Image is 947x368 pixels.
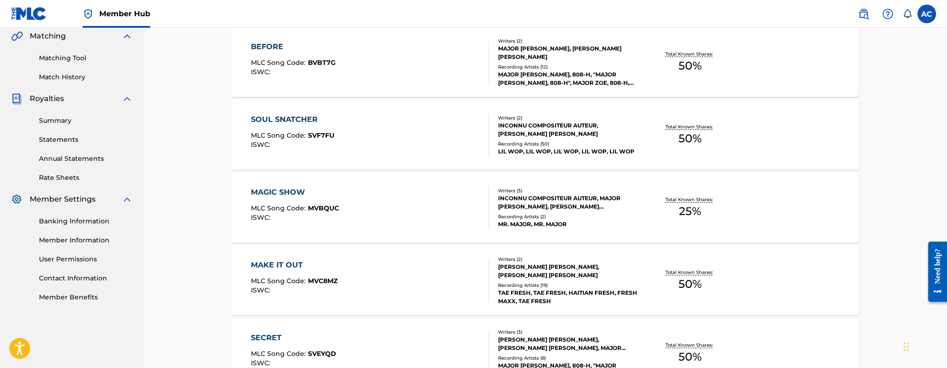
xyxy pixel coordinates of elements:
div: MR. MAJOR, MR. MAJOR [498,220,638,228]
a: Statements [39,135,133,145]
span: 25 % [679,203,701,220]
div: SECRET [251,332,336,343]
p: Total Known Shares: [665,342,715,349]
span: Royalties [30,93,64,104]
div: Recording Artists ( 50 ) [498,140,638,147]
a: Annual Statements [39,154,133,164]
div: INCONNU COMPOSITEUR AUTEUR, MAJOR [PERSON_NAME], [PERSON_NAME] [PERSON_NAME] [498,194,638,211]
div: BEFORE [251,41,336,52]
p: Total Known Shares: [665,51,715,57]
a: User Permissions [39,254,133,264]
div: INCONNU COMPOSITEUR AUTEUR, [PERSON_NAME] [PERSON_NAME] [498,121,638,138]
div: Help [878,5,897,23]
a: Match History [39,72,133,82]
a: MAKE IT OUTMLC Song Code:MVC8MZISWC:Writers (2)[PERSON_NAME] [PERSON_NAME], [PERSON_NAME] [PERSON... [232,246,859,315]
a: MAGIC SHOWMLC Song Code:MVBQUCISWC:Writers (3)INCONNU COMPOSITEUR AUTEUR, MAJOR [PERSON_NAME], [P... [232,173,859,242]
div: Recording Artists ( 2 ) [498,213,638,220]
span: ISWC : [251,286,273,294]
span: MLC Song Code : [251,349,308,358]
div: MAJOR [PERSON_NAME], 808-H, "MAJOR [PERSON_NAME], 808-H", MAJOR ZOE, 808-H, MAJOR ZOE & 808-H, MA... [498,70,638,87]
div: Writers ( 3 ) [498,187,638,194]
div: Recording Artists ( 8 ) [498,355,638,362]
div: Notifications [902,9,912,19]
div: SOUL SNATCHER [251,114,334,125]
div: Writers ( 3 ) [498,329,638,336]
span: 50 % [678,276,702,292]
a: SOUL SNATCHERMLC Song Code:SVF7FUISWC:Writers (2)INCONNU COMPOSITEUR AUTEUR, [PERSON_NAME] [PERSO... [232,100,859,170]
img: expand [122,31,133,42]
span: 50 % [678,57,702,74]
span: MLC Song Code : [251,131,308,140]
iframe: Resource Center [921,235,947,309]
span: MVBQUC [308,204,339,212]
span: ISWC : [251,68,273,76]
div: Writers ( 2 ) [498,114,638,121]
img: help [882,8,893,19]
span: BVBT7G [308,58,336,67]
a: Banking Information [39,216,133,226]
a: Contact Information [39,273,133,283]
img: Top Rightsholder [83,8,94,19]
iframe: Chat Widget [901,324,947,368]
span: SVF7FU [308,131,334,140]
div: LIL WOP, LIL WOP, LIL WOP, LIL WOP, LIL WOP [498,147,638,156]
img: search [858,8,869,19]
div: Recording Artists ( 12 ) [498,63,638,70]
div: Drag [903,333,909,361]
img: Matching [11,31,23,42]
span: ISWC : [251,140,273,149]
div: TAE FRESH, TAE FRESH, HAITIAN FRESH, FRESH MAXX, TAE FRESH [498,289,638,305]
span: Member Hub [99,8,150,19]
div: MAGIC SHOW [251,187,339,198]
span: MLC Song Code : [251,277,308,285]
span: MVC8MZ [308,277,338,285]
span: 50 % [678,349,702,365]
div: [PERSON_NAME] [PERSON_NAME], [PERSON_NAME] [PERSON_NAME] [498,263,638,279]
a: Matching Tool [39,53,133,63]
div: [PERSON_NAME] [PERSON_NAME], [PERSON_NAME] [PERSON_NAME], MAJOR [PERSON_NAME] [498,336,638,352]
a: Member Benefits [39,292,133,302]
span: Matching [30,31,66,42]
img: expand [122,93,133,104]
span: MLC Song Code : [251,204,308,212]
a: BEFOREMLC Song Code:BVBT7GISWC:Writers (2)MAJOR [PERSON_NAME], [PERSON_NAME] [PERSON_NAME]Recordi... [232,27,859,97]
img: MLC Logo [11,7,47,20]
div: Recording Artists ( 19 ) [498,282,638,289]
div: MAKE IT OUT [251,260,338,271]
div: User Menu [917,5,936,23]
span: Member Settings [30,194,96,205]
img: expand [122,194,133,205]
span: ISWC : [251,359,273,367]
p: Total Known Shares: [665,196,715,203]
p: Total Known Shares: [665,123,715,130]
a: Member Information [39,235,133,245]
span: ISWC : [251,213,273,222]
span: SVEYQD [308,349,336,358]
div: Writers ( 2 ) [498,256,638,263]
div: MAJOR [PERSON_NAME], [PERSON_NAME] [PERSON_NAME] [498,44,638,61]
span: 50 % [678,130,702,147]
a: Rate Sheets [39,173,133,183]
img: Royalties [11,93,22,104]
p: Total Known Shares: [665,269,715,276]
a: Summary [39,116,133,126]
img: Member Settings [11,194,22,205]
a: Public Search [854,5,873,23]
span: MLC Song Code : [251,58,308,67]
div: Writers ( 2 ) [498,38,638,44]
